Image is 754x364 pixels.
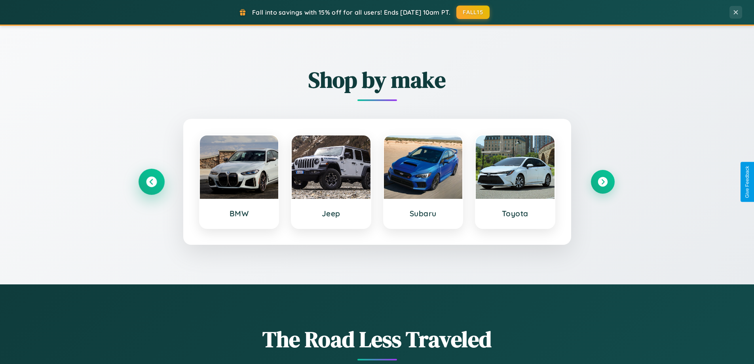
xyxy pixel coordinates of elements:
span: Fall into savings with 15% off for all users! Ends [DATE] 10am PT. [252,8,450,16]
h3: Subaru [392,209,455,218]
h3: Toyota [484,209,547,218]
h2: Shop by make [140,65,615,95]
h3: BMW [208,209,271,218]
button: FALL15 [456,6,490,19]
h3: Jeep [300,209,363,218]
h1: The Road Less Traveled [140,324,615,354]
div: Give Feedback [745,166,750,198]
